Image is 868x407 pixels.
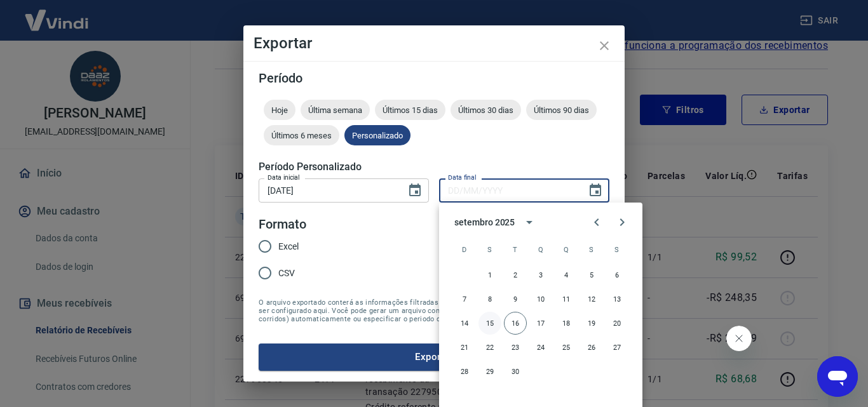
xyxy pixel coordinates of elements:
span: terça-feira [504,237,527,262]
span: Últimos 90 dias [526,105,597,115]
button: Choose date, selected date is 12 de set de 2025 [402,178,428,203]
div: Última semana [301,100,370,120]
label: Data final [448,173,477,182]
span: CSV [278,267,295,280]
button: 8 [478,288,501,310]
span: Hoje [264,105,295,115]
span: quinta-feira [555,237,578,262]
button: 28 [453,360,476,383]
button: Choose date [583,178,608,203]
button: 24 [529,336,552,359]
button: 9 [504,288,527,310]
h5: Período [259,72,609,84]
button: 30 [504,360,527,383]
button: Previous month [584,210,609,235]
div: Últimos 15 dias [375,100,445,120]
button: 26 [580,336,603,359]
button: 12 [580,288,603,310]
button: 2 [504,264,527,286]
div: Personalizado [344,125,410,145]
span: Excel [278,240,299,253]
button: 21 [453,336,476,359]
div: Últimos 30 dias [451,100,521,120]
span: Última semana [301,105,370,115]
span: sábado [606,237,628,262]
button: 29 [478,360,501,383]
iframe: Botão para abrir a janela de mensagens [817,356,858,397]
button: 6 [606,264,628,286]
button: 13 [606,288,628,310]
iframe: Fechar mensagem [726,326,752,351]
button: 4 [555,264,578,286]
input: DD/MM/YYYY [439,178,578,202]
button: calendar view is open, switch to year view [519,211,540,233]
button: Exportar [259,344,609,370]
input: DD/MM/YYYY [259,178,397,202]
span: O arquivo exportado conterá as informações filtradas na tela anterior com exceção do período que ... [259,298,609,323]
button: 19 [580,312,603,335]
button: 16 [504,312,527,335]
button: 11 [555,288,578,310]
button: 20 [606,312,628,335]
span: sexta-feira [580,237,603,262]
label: Data inicial [268,173,300,182]
button: 3 [529,264,552,286]
span: segunda-feira [478,237,501,262]
div: Últimos 6 meses [264,125,339,145]
button: 27 [606,336,628,359]
div: Últimos 90 dias [526,100,597,120]
button: 1 [478,264,501,286]
button: 5 [580,264,603,286]
button: close [589,30,620,61]
button: Next month [609,210,635,235]
legend: Formato [259,215,306,234]
span: quarta-feira [529,237,552,262]
span: Últimos 30 dias [451,105,521,115]
button: 15 [478,312,501,335]
button: 17 [529,312,552,335]
button: 22 [478,336,501,359]
div: setembro 2025 [454,216,515,229]
button: 10 [529,288,552,310]
button: 18 [555,312,578,335]
span: domingo [453,237,476,262]
button: 7 [453,288,476,310]
h4: Exportar [254,36,614,51]
div: Hoje [264,100,295,120]
span: Últimos 6 meses [264,131,339,140]
span: Últimos 15 dias [375,105,445,115]
button: 25 [555,336,578,359]
button: 14 [453,312,476,335]
h5: Período Personalizado [259,161,609,173]
button: 23 [504,336,527,359]
span: Olá! Precisa de ajuda? [8,9,107,19]
span: Personalizado [344,131,410,140]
